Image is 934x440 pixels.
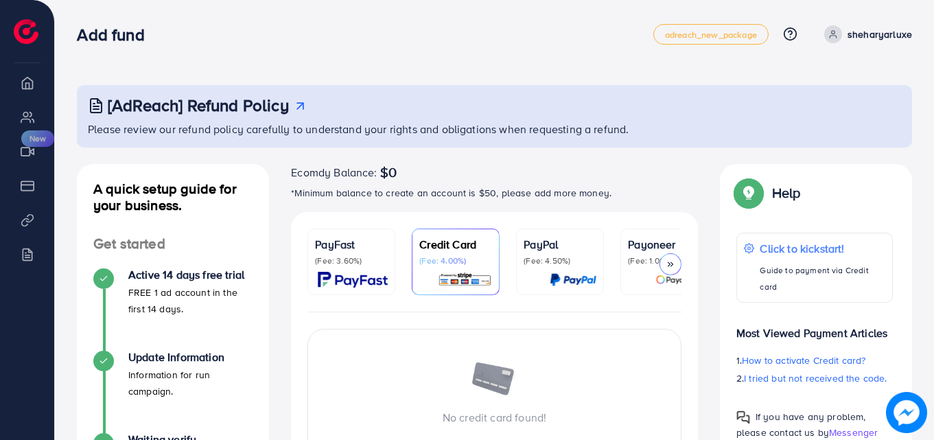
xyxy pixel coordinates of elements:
h4: Get started [77,235,269,253]
span: How to activate Credit card? [742,354,865,367]
p: *Minimum balance to create an account is $50, please add more money. [291,185,698,201]
img: Popup guide [736,181,761,205]
img: card [438,272,492,288]
p: PayFast [315,236,388,253]
img: image [886,392,927,433]
span: I tried but not received the code. [744,371,887,385]
h4: A quick setup guide for your business. [77,181,269,213]
h4: Update Information [128,351,253,364]
img: logo [14,19,38,44]
a: sheharyarluxe [819,25,912,43]
p: 1. [736,352,893,369]
img: card [550,272,596,288]
h3: Add fund [77,25,155,45]
p: Most Viewed Payment Articles [736,314,893,341]
p: Information for run campaign. [128,367,253,400]
p: 2. [736,370,893,386]
span: Ecomdy Balance: [291,164,377,181]
h3: [AdReach] Refund Policy [108,95,289,115]
p: sheharyarluxe [848,26,912,43]
p: FREE 1 ad account in the first 14 days. [128,284,253,317]
p: Payoneer [628,236,701,253]
p: (Fee: 3.60%) [315,255,388,266]
p: Guide to payment via Credit card [760,262,885,295]
p: (Fee: 1.00%) [628,255,701,266]
a: adreach_new_package [653,24,769,45]
img: card [318,272,388,288]
span: Messenger [829,426,878,439]
span: If you have any problem, please contact us by [736,410,866,439]
p: Please review our refund policy carefully to understand your rights and obligations when requesti... [88,121,904,137]
p: No credit card found! [308,409,681,426]
span: adreach_new_package [665,30,757,39]
p: (Fee: 4.00%) [419,255,492,266]
p: (Fee: 4.50%) [524,255,596,266]
img: Popup guide [736,410,750,424]
p: Help [772,185,801,201]
span: $0 [380,164,397,181]
li: Update Information [77,351,269,433]
img: image [471,362,519,398]
p: Credit Card [419,236,492,253]
h4: Active 14 days free trial [128,268,253,281]
p: Click to kickstart! [760,240,885,257]
img: card [655,272,701,288]
li: Active 14 days free trial [77,268,269,351]
p: PayPal [524,236,596,253]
